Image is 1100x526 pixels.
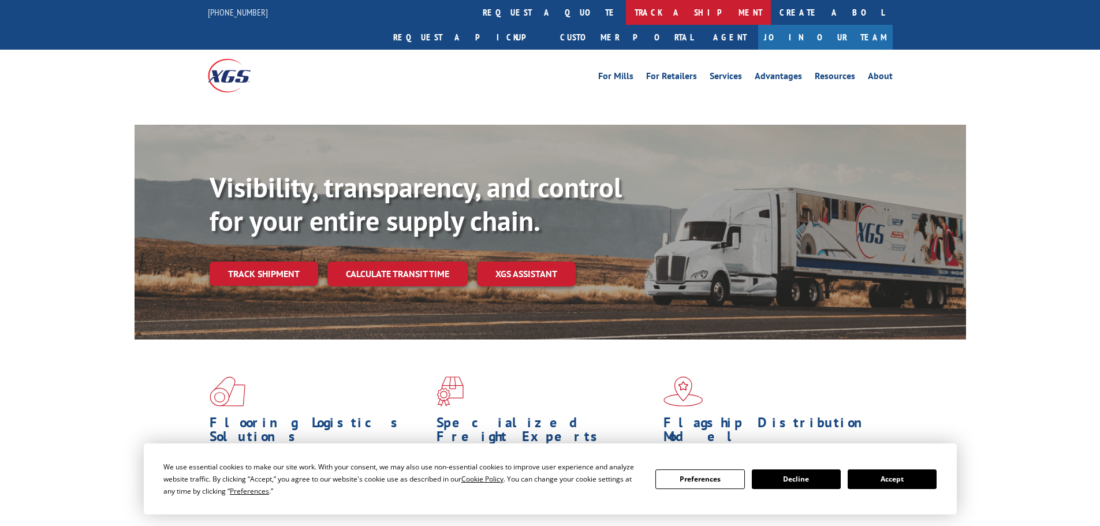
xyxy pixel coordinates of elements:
[163,461,642,497] div: We use essential cookies to make our site work. With your consent, we may also use non-essential ...
[755,72,802,84] a: Advantages
[210,376,245,406] img: xgs-icon-total-supply-chain-intelligence-red
[461,474,504,484] span: Cookie Policy
[815,72,855,84] a: Resources
[752,469,841,489] button: Decline
[327,262,468,286] a: Calculate transit time
[655,469,744,489] button: Preferences
[663,416,882,449] h1: Flagship Distribution Model
[646,72,697,84] a: For Retailers
[477,262,576,286] a: XGS ASSISTANT
[210,169,622,238] b: Visibility, transparency, and control for your entire supply chain.
[663,376,703,406] img: xgs-icon-flagship-distribution-model-red
[710,72,742,84] a: Services
[437,376,464,406] img: xgs-icon-focused-on-flooring-red
[702,25,758,50] a: Agent
[848,469,937,489] button: Accept
[437,416,655,449] h1: Specialized Freight Experts
[210,416,428,449] h1: Flooring Logistics Solutions
[551,25,702,50] a: Customer Portal
[868,72,893,84] a: About
[385,25,551,50] a: Request a pickup
[758,25,893,50] a: Join Our Team
[230,486,269,496] span: Preferences
[208,6,268,18] a: [PHONE_NUMBER]
[210,262,318,286] a: Track shipment
[598,72,633,84] a: For Mills
[144,443,957,514] div: Cookie Consent Prompt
